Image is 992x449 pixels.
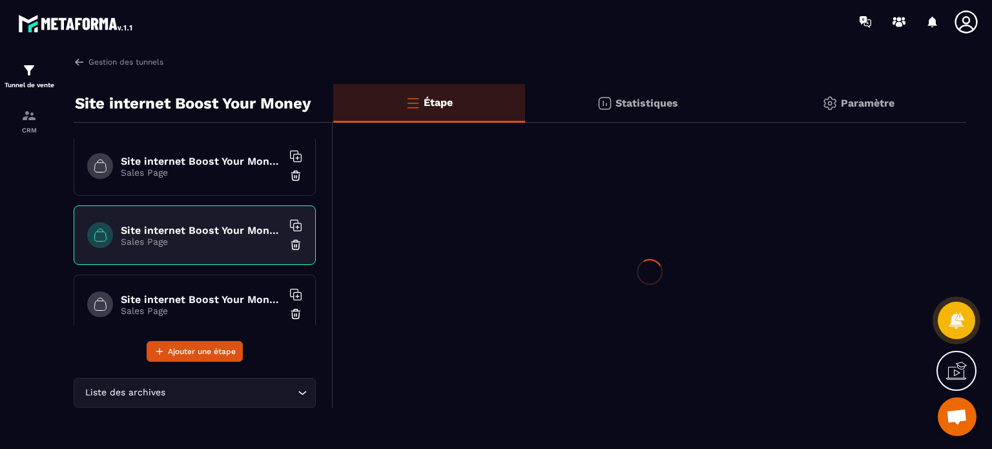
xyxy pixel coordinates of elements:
[938,397,976,436] a: Ouvrir le chat
[405,95,420,110] img: bars-o.4a397970.svg
[74,56,163,68] a: Gestion des tunnels
[841,97,894,109] p: Paramètre
[289,169,302,182] img: trash
[21,108,37,123] img: formation
[822,96,838,111] img: setting-gr.5f69749f.svg
[615,97,678,109] p: Statistiques
[121,306,282,316] p: Sales Page
[3,53,55,98] a: formationformationTunnel de vente
[121,293,282,306] h6: Site internet Boost Your Money copy 01/07
[168,345,236,358] span: Ajouter une étape
[21,63,37,78] img: formation
[18,12,134,35] img: logo
[597,96,612,111] img: stats.20deebd0.svg
[3,127,55,134] p: CRM
[3,98,55,143] a: formationformationCRM
[74,56,85,68] img: arrow
[121,224,282,236] h6: Site internet Boost Your Money 22/06 soir copy
[121,236,282,247] p: Sales Page
[289,238,302,251] img: trash
[74,378,316,408] div: Search for option
[82,386,168,400] span: Liste des archives
[424,96,453,109] p: Étape
[168,386,294,400] input: Search for option
[147,341,243,362] button: Ajouter une étape
[75,90,311,116] p: Site internet Boost Your Money
[289,308,302,320] img: trash
[121,155,282,167] h6: Site internet Boost Your Money copy [DATE] 0h23
[3,81,55,89] p: Tunnel de vente
[121,167,282,178] p: Sales Page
